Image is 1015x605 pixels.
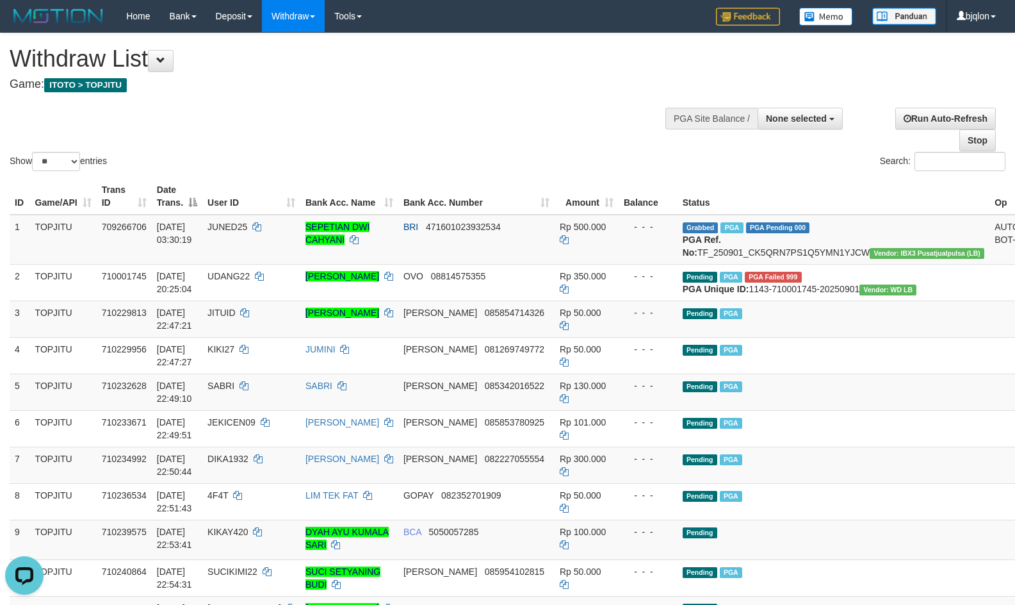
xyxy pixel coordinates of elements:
td: TF_250901_CK5QRN7PS1Q5YMN1YJCW [678,215,989,265]
span: OVO [403,271,423,281]
label: Show entries [10,152,107,171]
h1: Withdraw List [10,46,664,72]
span: Copy 082352701909 to clipboard [441,490,501,501]
span: [DATE] 22:47:27 [157,344,192,367]
span: Marked by bjqwili [720,491,742,502]
span: 710233671 [102,417,147,427]
span: 709266706 [102,222,147,232]
span: KIKAY420 [207,527,248,537]
h4: Game: [10,78,664,91]
span: DIKA1932 [207,454,248,464]
a: [PERSON_NAME] [305,271,379,281]
div: - - - [624,565,672,578]
td: TOPJITU [30,410,97,447]
div: - - - [624,526,672,538]
b: PGA Unique ID: [683,284,749,294]
span: Rp 50.000 [560,308,601,318]
div: - - - [624,452,672,465]
span: Pending [683,418,717,429]
span: Copy 085954102815 to clipboard [485,567,544,577]
td: 3 [10,301,30,337]
th: Date Trans.: activate to sort column descending [152,178,202,215]
a: [PERSON_NAME] [305,454,379,464]
a: [PERSON_NAME] [305,417,379,427]
span: ITOTO > TOPJITU [44,78,127,92]
span: [DATE] 03:30:19 [157,222,192,245]
span: [DATE] 22:51:43 [157,490,192,513]
span: Rp 500.000 [560,222,606,232]
span: KIKI27 [207,344,234,354]
td: 6 [10,410,30,447]
span: Pending [683,381,717,392]
span: Rp 350.000 [560,271,606,281]
img: panduan.png [872,8,936,25]
span: JEKICEN09 [207,417,256,427]
span: [DATE] 22:49:10 [157,381,192,404]
td: 1 [10,215,30,265]
span: 710239575 [102,527,147,537]
span: Copy 082227055554 to clipboard [485,454,544,464]
span: Marked by bjqwili [720,345,742,356]
span: 710001745 [102,271,147,281]
th: Trans ID: activate to sort column ascending [97,178,152,215]
span: Vendor URL: https://dashboard.q2checkout.com/secure [859,285,916,295]
span: Pending [683,345,717,356]
label: Search: [880,152,1005,171]
span: JUNED25 [207,222,247,232]
span: Pending [683,527,717,538]
th: User ID: activate to sort column ascending [202,178,300,215]
div: - - - [624,379,672,392]
th: Amount: activate to sort column ascending [555,178,619,215]
span: Rp 130.000 [560,381,606,391]
td: 2 [10,264,30,301]
span: GOPAY [403,490,434,501]
span: Copy 5050057285 to clipboard [429,527,479,537]
a: JUMINI [305,344,336,354]
div: - - - [624,416,672,429]
th: Bank Acc. Number: activate to sort column ascending [398,178,555,215]
span: Marked by bjqwili [720,381,742,392]
a: SEPETIAN DWI CAHYANI [305,222,369,245]
span: 710229956 [102,344,147,354]
div: - - - [624,220,672,233]
span: Marked by bjqwili [720,418,742,429]
span: Rp 50.000 [560,490,601,501]
a: SABRI [305,381,332,391]
span: Marked by bjqdanil [720,272,742,283]
td: TOPJITU [30,337,97,374]
td: 9 [10,520,30,559]
a: LIM TEK FAT [305,490,358,501]
span: [PERSON_NAME] [403,308,477,318]
td: TOPJITU [30,559,97,596]
div: - - - [624,343,672,356]
span: 710236534 [102,490,147,501]
td: 8 [10,483,30,520]
span: Rp 50.000 [560,344,601,354]
span: BRI [403,222,418,232]
a: DYAH AYU KUMALA SARI [305,527,389,550]
span: 4F4T [207,490,228,501]
span: [PERSON_NAME] [403,381,477,391]
span: PGA Error [745,272,802,283]
span: SABRI [207,381,234,391]
span: PGA Pending [746,222,810,233]
span: Copy 085854714326 to clipboard [485,308,544,318]
span: Marked by bjqwili [720,454,742,465]
button: Open LiveChat chat widget [5,5,44,44]
span: [PERSON_NAME] [403,417,477,427]
span: 710240864 [102,567,147,577]
span: Copy 081269749772 to clipboard [485,344,544,354]
span: Vendor URL: https://dashboard.q2checkout.com/secure [870,248,984,259]
span: [PERSON_NAME] [403,454,477,464]
span: Marked by bjqwili [720,567,742,578]
span: Rp 300.000 [560,454,606,464]
span: SUCIKIMI22 [207,567,257,577]
td: TOPJITU [30,483,97,520]
span: [DATE] 22:49:51 [157,417,192,440]
span: BCA [403,527,421,537]
b: PGA Ref. No: [683,235,721,258]
td: TOPJITU [30,447,97,483]
span: Pending [683,308,717,319]
div: - - - [624,306,672,319]
td: TOPJITU [30,374,97,410]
